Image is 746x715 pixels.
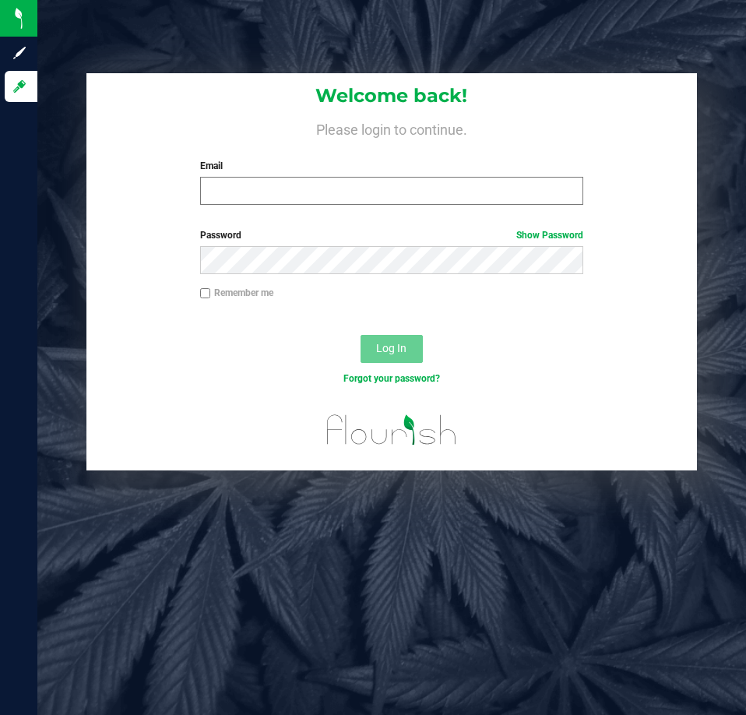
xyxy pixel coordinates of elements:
inline-svg: Sign up [12,45,27,61]
input: Remember me [200,288,211,299]
img: flourish_logo.svg [315,402,468,458]
a: Show Password [516,230,583,241]
h1: Welcome back! [86,86,696,106]
label: Email [200,159,583,173]
span: Log In [376,342,406,354]
a: Forgot your password? [343,373,440,384]
span: Password [200,230,241,241]
button: Log In [361,335,423,363]
label: Remember me [200,286,273,300]
h4: Please login to continue. [86,118,696,137]
inline-svg: Log in [12,79,27,94]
